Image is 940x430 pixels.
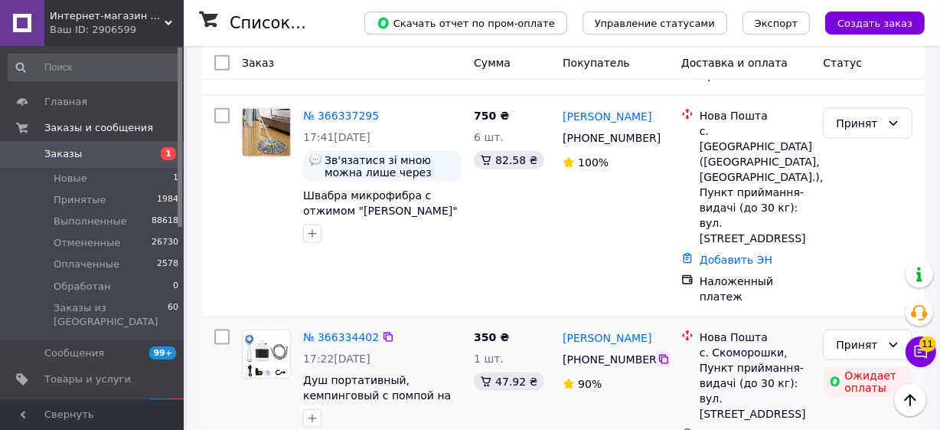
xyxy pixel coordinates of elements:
[242,330,291,379] a: Фото товару
[303,189,458,232] a: Швабра микрофибра с отжимом "[PERSON_NAME]" SHV111
[173,280,178,294] span: 0
[836,336,881,353] div: Принят
[595,18,715,29] span: Управление статусами
[474,331,509,343] span: 350 ₴
[54,172,87,185] span: Новые
[563,109,651,124] a: [PERSON_NAME]
[700,345,811,422] div: с. Скоморошки, Пункт приймання-видачі (до 30 кг): вул. [STREET_ADDRESS]
[560,349,658,370] div: [PHONE_NUMBER]
[583,11,727,34] button: Управление статусами
[563,57,630,69] span: Покупатель
[823,57,862,69] span: Статус
[578,156,609,169] span: 100%
[44,346,104,360] span: Сообщения
[242,108,291,157] a: Фото товару
[755,18,798,29] span: Экспорт
[168,301,178,329] span: 60
[54,258,119,271] span: Оплаченные
[700,108,811,123] div: Нова Пошта
[309,154,321,166] img: :speech_balloon:
[44,95,87,109] span: Главная
[700,330,811,345] div: Нова Пошта
[325,154,455,179] span: Зв'язатися зі мною можна лише через вайбер
[157,193,178,207] span: 1984
[303,331,379,343] a: № 366334402
[303,110,379,122] a: № 366337295
[743,11,810,34] button: Экспорт
[54,215,127,228] span: Выполненные
[161,147,176,160] span: 1
[563,330,651,346] a: [PERSON_NAME]
[149,346,176,359] span: 99+
[700,274,811,304] div: Наложенный платеж
[173,172,178,185] span: 1
[681,57,788,69] span: Доставка и оплата
[54,193,106,207] span: Принятые
[8,54,180,81] input: Поиск
[700,123,811,246] div: с. [GEOGRAPHIC_DATA] ([GEOGRAPHIC_DATA], [GEOGRAPHIC_DATA].), Пункт приймання-видачі (до 30 кг): ...
[44,373,131,386] span: Товары и услуги
[303,353,370,365] span: 17:22[DATE]
[50,23,184,37] div: Ваш ID: 2906599
[474,353,504,365] span: 1 шт.
[906,336,936,367] button: Чат с покупателем11
[364,11,567,34] button: Скачать отчет по пром-оплате
[157,258,178,271] span: 2578
[474,151,543,169] div: 82.58 ₴
[700,254,772,266] a: Добавить ЭН
[474,131,504,143] span: 6 шт.
[560,127,658,149] div: [PHONE_NUMBER]
[54,301,168,329] span: Заказы из [GEOGRAPHIC_DATA]
[919,336,936,352] span: 11
[54,280,110,294] span: Обработан
[825,11,925,34] button: Создать заказ
[474,373,543,391] div: 47.92 ₴
[836,115,881,132] div: Принят
[242,57,274,69] span: Заказ
[303,131,370,143] span: 17:41[DATE]
[243,330,290,377] img: Фото товару
[54,236,120,250] span: Отмененные
[894,384,926,416] button: Наверх
[44,147,82,161] span: Заказы
[50,9,165,23] span: Интернет-магазин "AVEON" - товары для всей семьи! Самые низкие цены!
[230,14,361,32] h1: Список заказов
[823,366,912,397] div: Ожидает оплаты
[152,215,178,228] span: 88618
[810,16,925,28] a: Создать заказ
[152,236,178,250] span: 26730
[474,110,509,122] span: 750 ₴
[44,121,153,135] span: Заказы и сообщения
[474,57,511,69] span: Сумма
[243,109,290,156] img: Фото товару
[578,378,602,390] span: 90%
[837,18,912,29] span: Создать заказ
[377,16,555,30] span: Скачать отчет по пром-оплате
